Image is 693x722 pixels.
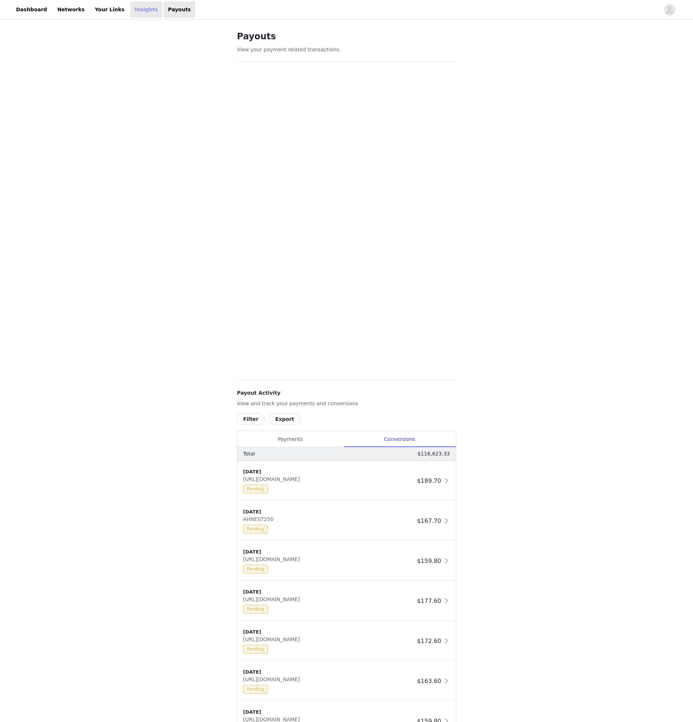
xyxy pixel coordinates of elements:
a: Networks [53,1,89,18]
span: Pending [243,605,268,613]
div: clickable-list-item [237,621,456,661]
p: $116,623.33 [417,450,450,458]
button: Export [269,413,300,425]
span: Pending [243,685,268,694]
button: Filter [237,413,265,425]
a: Payouts [164,1,195,18]
div: [DATE] [243,508,414,516]
div: clickable-list-item [237,501,456,541]
h4: Payout Activity [237,389,456,397]
span: $159.80 [417,557,441,564]
p: View and track your payments and conversions [237,400,456,407]
div: clickable-list-item [237,461,456,501]
span: Pending [243,565,268,573]
a: Insights [130,1,162,18]
a: Your Links [90,1,129,18]
div: [DATE] [243,468,414,476]
span: $167.70 [417,517,441,524]
div: Conversions [343,431,456,447]
span: [URL][DOMAIN_NAME] [243,676,303,682]
span: $163.60 [417,678,441,684]
span: Pending [243,485,268,493]
span: [URL][DOMAIN_NAME] [243,596,303,602]
div: clickable-list-item [237,661,456,701]
div: clickable-list-item [237,541,456,581]
span: [URL][DOMAIN_NAME] [243,556,303,562]
div: clickable-list-item [237,581,456,621]
span: $177.60 [417,597,441,604]
div: [DATE] [243,548,414,556]
div: [DATE] [243,588,414,596]
div: avatar [666,4,673,16]
span: [URL][DOMAIN_NAME] [243,476,303,482]
span: Pending [243,645,268,654]
span: $172.60 [417,638,441,644]
p: View your payment related transactions. [237,46,456,54]
span: $189.70 [417,477,441,484]
p: Total [243,450,255,458]
span: AHNEST250 [243,516,277,522]
span: [URL][DOMAIN_NAME] [243,636,303,642]
h1: Payouts [237,30,456,43]
span: Pending [243,525,268,533]
div: [DATE] [243,628,414,636]
a: Dashboard [12,1,51,18]
div: [DATE] [243,709,414,716]
div: Payments [237,431,343,447]
div: [DATE] [243,668,414,676]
